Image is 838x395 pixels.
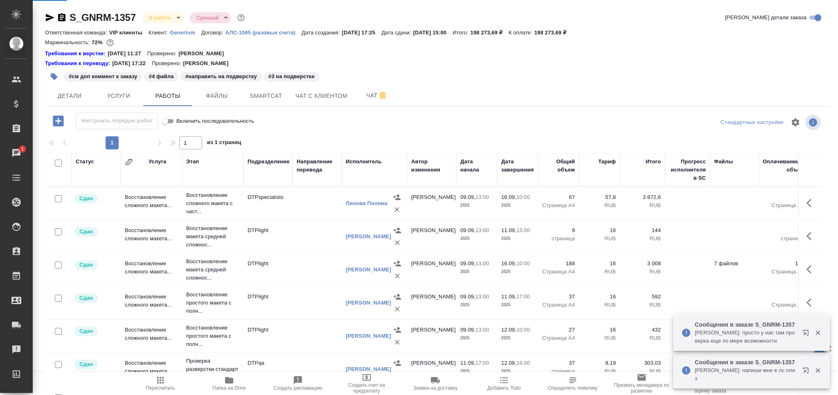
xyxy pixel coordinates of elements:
[346,366,391,372] a: [PERSON_NAME]
[460,360,475,366] p: 11.09,
[624,326,661,334] p: 432
[212,385,246,391] span: Папка на Drive
[624,268,661,276] p: RUB
[149,72,174,81] p: #4 файла
[74,226,117,237] div: Менеджер проверил работу исполнителя, передает ее на следующий этап
[2,143,31,163] a: 1
[809,367,826,374] button: Закрыть
[501,334,534,342] p: 2025
[74,326,117,337] div: Менеджер проверил работу исполнителя, передает ее на следующий этап
[460,301,493,309] p: 2025
[763,268,804,276] p: Страница А4
[146,14,173,21] button: В работе
[802,226,821,246] button: Здесь прячутся важные кнопки
[45,50,108,58] div: Нажми, чтобы открыть папку с инструкцией
[248,158,290,166] div: Подразделение
[725,14,806,22] span: [PERSON_NAME] детали заказа
[583,326,616,334] p: 16
[69,72,137,81] p: #см доп коммент к заказу
[542,334,575,342] p: Страница А4
[797,362,817,382] button: Открыть в новой вкладке
[186,224,239,249] p: Восстановление макета средней сложнос...
[786,113,805,132] span: Настроить таблицу
[763,201,804,210] p: Страница А4
[542,158,575,174] div: Общий объем
[302,29,342,36] p: Дата создания:
[186,357,239,381] p: Проверка разверстки стандарт (DTPqa)
[201,29,225,36] p: Договор:
[460,367,493,375] p: 2025
[121,222,182,251] td: Восстановление сложного макета...
[669,158,706,182] div: Прогресс исполнителя в SC
[624,201,661,210] p: RUB
[50,91,89,101] span: Детали
[624,359,661,367] p: 303,03
[460,194,475,200] p: 09.09,
[763,260,804,268] p: 188
[516,194,530,200] p: 10:00
[45,59,112,68] div: Нажми, чтобы открыть папку с инструкцией
[542,268,575,276] p: Страница А4
[108,50,147,58] p: [DATE] 11:27
[76,158,94,166] div: Статус
[243,222,293,251] td: DTPlight
[763,301,804,309] p: Страница А4
[99,91,138,101] span: Услуги
[391,324,403,336] button: Назначить
[407,255,456,284] td: [PERSON_NAME]
[542,193,575,201] p: 67
[583,301,616,309] p: RUB
[607,372,676,395] button: Призвать менеджера по развитию
[542,201,575,210] p: Страница А4
[501,201,534,210] p: 2025
[45,39,92,45] p: Маржинальность:
[460,235,493,243] p: 2025
[79,194,93,203] p: Сдан
[186,324,239,348] p: Восстановление простого макета с полн...
[501,327,516,333] p: 12.09,
[413,385,457,391] span: Заявка на доставку
[542,260,575,268] p: 188
[391,303,403,315] button: Удалить
[516,260,530,266] p: 10:00
[185,72,257,81] p: #направить на подверстку
[612,382,671,394] span: Призвать менеджера по развитию
[391,224,403,237] button: Назначить
[243,189,293,218] td: DTPspecialists
[501,227,516,233] p: 11.09,
[413,29,453,36] p: [DATE] 15:00
[763,158,804,174] div: Оплачиваемый объем
[460,268,493,276] p: 2025
[74,359,117,370] div: Менеджер проверил работу исполнителя, передает ее на следующий этап
[45,29,109,36] p: Ответственная команда:
[624,235,661,243] p: RUB
[624,260,661,268] p: 3 008
[225,29,302,36] p: АЛС-1065 (разовые счета)
[501,235,534,243] p: 2025
[357,90,396,101] span: Чат
[186,291,239,315] p: Восстановление простого макета с полн...
[186,257,239,282] p: Восстановление макета средней сложнос...
[542,359,575,367] p: 37
[583,235,616,243] p: RUB
[583,334,616,342] p: RUB
[460,327,475,333] p: 09.09,
[695,321,797,329] p: Сообщения в заказе S_GNRM-1357
[719,116,786,129] div: split button
[74,293,117,304] div: Менеджер проверил работу исполнителя, передает ее на следующий этап
[183,59,234,68] p: [PERSON_NAME]
[583,293,616,301] p: 16
[475,227,489,233] p: 13:00
[342,29,382,36] p: [DATE] 17:25
[264,372,332,395] button: Создать рекламацию
[548,385,597,391] span: Определить тематику
[195,372,264,395] button: Папка на Drive
[126,372,195,395] button: Пересчитать
[186,158,199,166] div: Этап
[391,203,403,216] button: Удалить
[583,268,616,276] p: RUB
[475,360,489,366] p: 17:00
[501,158,534,174] div: Дата завершения
[112,59,152,68] p: [DATE] 17:22
[391,270,403,282] button: Удалить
